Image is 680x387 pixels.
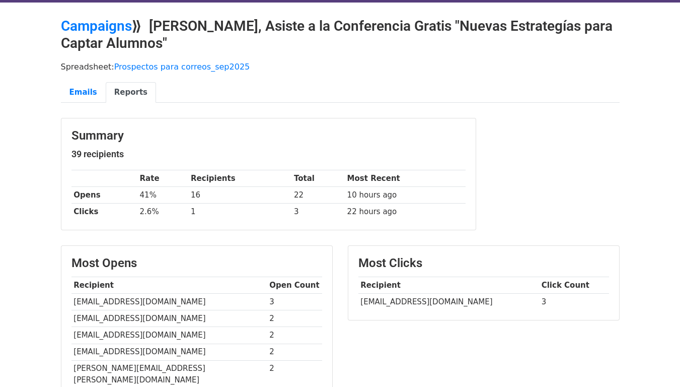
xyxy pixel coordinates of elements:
[137,170,189,187] th: Rate
[71,327,267,344] td: [EMAIL_ADDRESS][DOMAIN_NAME]
[71,128,466,143] h3: Summary
[71,187,137,204] th: Opens
[137,187,189,204] td: 41%
[267,294,322,310] td: 3
[106,82,156,103] a: Reports
[137,204,189,220] td: 2.6%
[61,18,620,51] h2: ⟫ [PERSON_NAME], Asiste a la Conferencia Gratis "Nuevas Estrategías para Captar Alumnos"
[71,344,267,360] td: [EMAIL_ADDRESS][DOMAIN_NAME]
[358,294,539,310] td: [EMAIL_ADDRESS][DOMAIN_NAME]
[358,256,609,271] h3: Most Clicks
[358,277,539,294] th: Recipient
[291,170,345,187] th: Total
[61,18,132,34] a: Campaigns
[188,204,291,220] td: 1
[188,170,291,187] th: Recipients
[345,170,466,187] th: Most Recent
[267,327,322,344] td: 2
[114,62,250,72] a: Prospectos para correos_sep2025
[291,204,345,220] td: 3
[345,204,466,220] td: 22 hours ago
[267,277,322,294] th: Open Count
[71,277,267,294] th: Recipient
[539,277,609,294] th: Click Count
[61,82,106,103] a: Emails
[61,61,620,72] p: Spreadsheet:
[71,204,137,220] th: Clicks
[267,310,322,327] td: 2
[188,187,291,204] td: 16
[71,256,322,271] h3: Most Opens
[71,149,466,160] h5: 39 recipients
[71,310,267,327] td: [EMAIL_ADDRESS][DOMAIN_NAME]
[291,187,345,204] td: 22
[630,339,680,387] iframe: Chat Widget
[71,294,267,310] td: [EMAIL_ADDRESS][DOMAIN_NAME]
[267,344,322,360] td: 2
[539,294,609,310] td: 3
[345,187,466,204] td: 10 hours ago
